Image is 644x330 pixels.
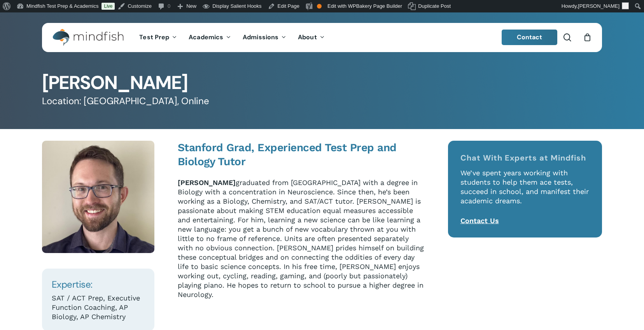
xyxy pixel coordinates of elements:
div: OK [317,4,322,9]
span: Location: [GEOGRAPHIC_DATA], Online [42,95,209,107]
header: Main Menu [42,23,602,52]
img: 0 Bryson Herrick [42,141,154,253]
a: Cart [583,33,591,42]
a: Admissions [237,34,292,41]
p: We’ve spent years working with students to help them ace tests, succeed in school, and manifest t... [460,168,590,216]
strong: [PERSON_NAME] [178,178,236,187]
iframe: Chatbot [593,279,633,319]
span: Academics [189,33,223,41]
a: Contact Us [460,217,499,225]
h4: Chat With Experts at Mindfish [460,153,590,162]
span: About [298,33,317,41]
span: Test Prep [139,33,169,41]
a: Live [101,3,115,10]
span: [PERSON_NAME] [578,3,619,9]
a: Contact [502,30,558,45]
span: Admissions [243,33,278,41]
span: Expertise: [52,278,93,290]
p: SAT / ACT Prep, Executive Function Coaching, AP Biology, AP Chemistry [52,293,145,321]
nav: Main Menu [133,23,330,52]
h1: [PERSON_NAME] [42,73,602,92]
a: Test Prep [133,34,183,41]
a: About [292,34,331,41]
p: graduated from [GEOGRAPHIC_DATA] with a degree in Biology with a concentration in Neuroscience. S... [178,178,426,299]
a: Academics [183,34,237,41]
strong: Stanford Grad, Experienced Test Prep and Biology Tutor [178,141,397,168]
span: Contact [517,33,542,41]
